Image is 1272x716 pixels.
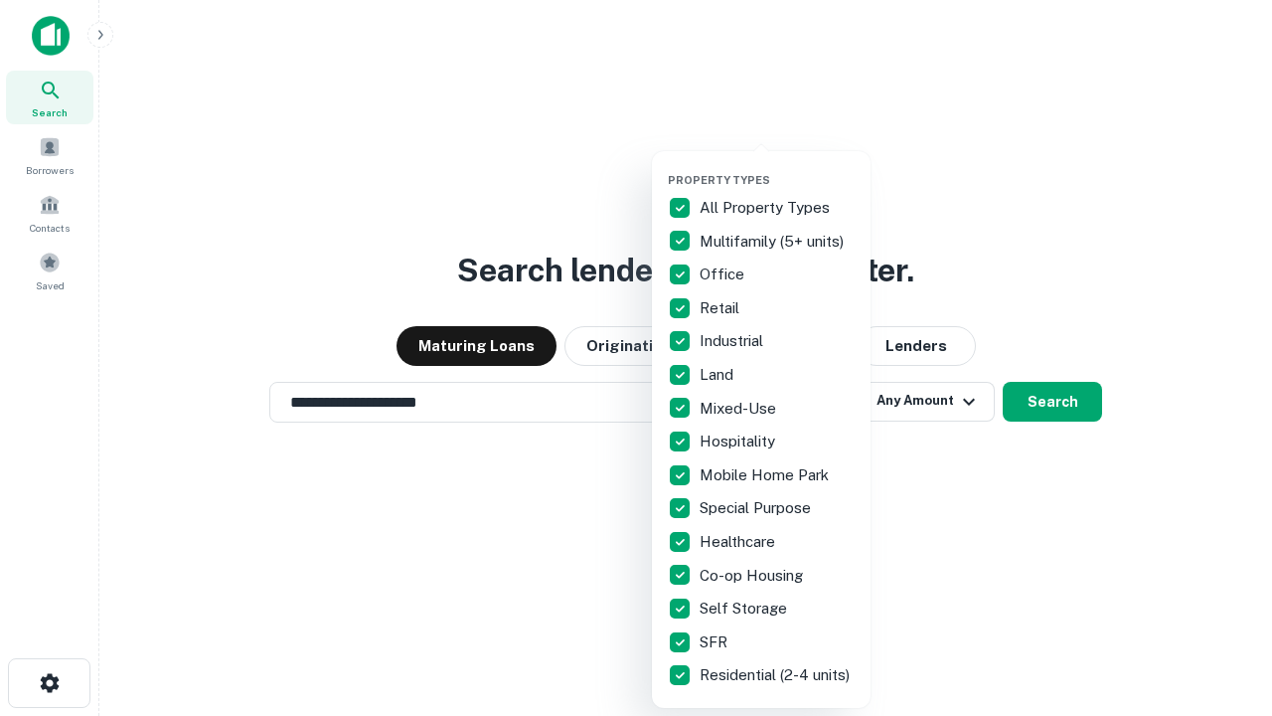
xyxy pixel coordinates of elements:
p: All Property Types [700,196,834,220]
p: Land [700,363,737,387]
p: Hospitality [700,430,779,453]
p: Residential (2-4 units) [700,663,854,687]
p: Mobile Home Park [700,463,833,487]
span: Property Types [668,174,770,186]
p: Mixed-Use [700,397,780,421]
p: Industrial [700,329,767,353]
p: Healthcare [700,530,779,554]
p: Co-op Housing [700,564,807,588]
p: Multifamily (5+ units) [700,230,848,254]
p: Retail [700,296,743,320]
iframe: Chat Widget [1173,557,1272,652]
p: Office [700,263,748,286]
p: SFR [700,630,731,654]
p: Special Purpose [700,496,815,520]
p: Self Storage [700,597,791,621]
